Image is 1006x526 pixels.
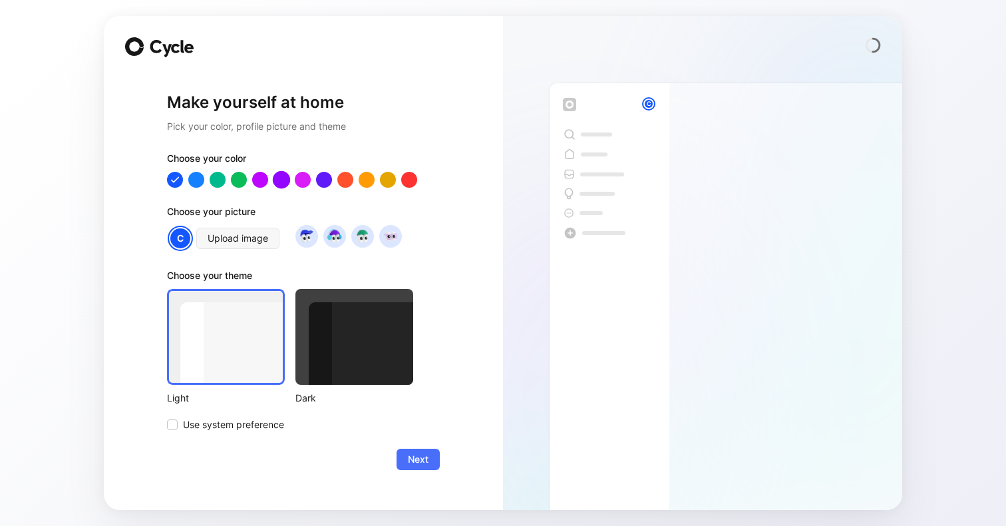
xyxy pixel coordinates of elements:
button: Upload image [196,228,279,249]
div: C [169,227,192,250]
button: Next [397,449,440,470]
div: Dark [295,390,413,406]
div: C [643,99,654,109]
img: avatar [381,227,399,245]
span: Next [408,451,428,467]
span: Upload image [208,230,268,246]
div: Choose your picture [167,204,440,225]
div: Choose your color [167,150,440,172]
img: avatar [353,227,371,245]
img: avatar [297,227,315,245]
span: Use system preference [183,417,284,433]
h1: Make yourself at home [167,92,440,113]
img: avatar [325,227,343,245]
img: workspace-default-logo-wX5zAyuM.png [563,98,576,111]
h2: Pick your color, profile picture and theme [167,119,440,134]
div: Choose your theme [167,268,413,289]
div: Light [167,390,285,406]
